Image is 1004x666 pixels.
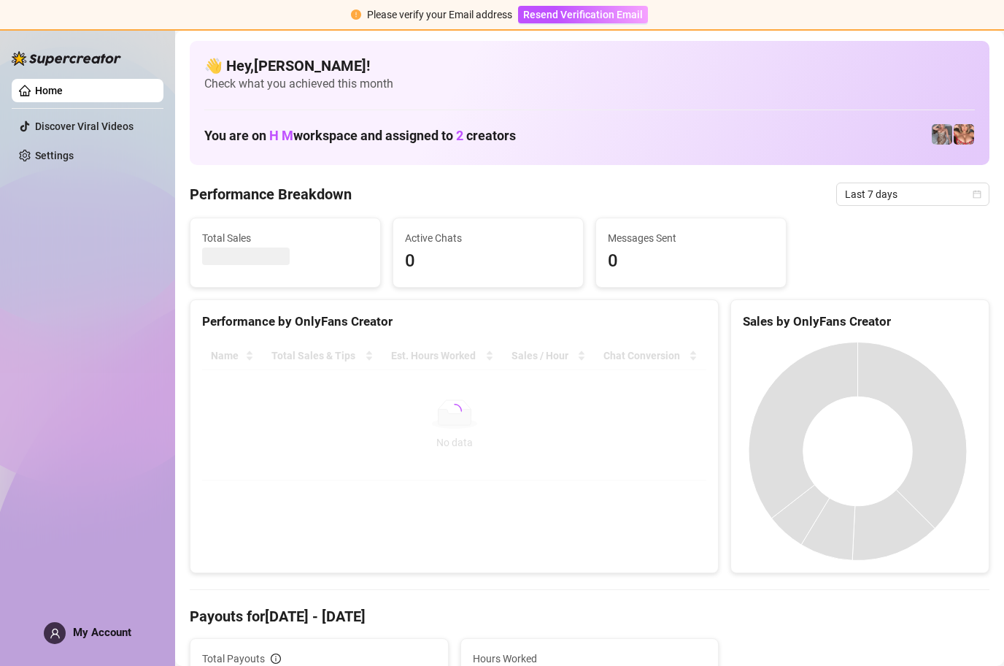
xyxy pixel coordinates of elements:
[204,76,975,92] span: Check what you achieved this month
[204,128,516,144] h1: You are on workspace and assigned to creators
[351,9,361,20] span: exclamation-circle
[932,124,952,145] img: pennylondonvip
[50,628,61,639] span: user
[608,248,774,275] span: 0
[743,312,977,332] div: Sales by OnlyFans Creator
[447,404,462,418] span: loading
[204,55,975,76] h4: 👋 Hey, [PERSON_NAME] !
[845,183,981,205] span: Last 7 days
[973,190,981,199] span: calendar
[202,230,368,246] span: Total Sales
[35,150,74,161] a: Settings
[271,654,281,664] span: info-circle
[405,230,571,246] span: Active Chats
[456,128,463,143] span: 2
[405,248,571,275] span: 0
[35,120,134,132] a: Discover Viral Videos
[608,230,774,246] span: Messages Sent
[190,606,989,627] h4: Payouts for [DATE] - [DATE]
[269,128,293,143] span: H M
[523,9,643,20] span: Resend Verification Email
[35,85,63,96] a: Home
[954,124,974,145] img: pennylondon
[518,6,648,23] button: Resend Verification Email
[367,7,512,23] div: Please verify your Email address
[202,312,706,332] div: Performance by OnlyFans Creator
[12,51,121,66] img: logo-BBDzfeDw.svg
[190,184,352,204] h4: Performance Breakdown
[73,626,131,639] span: My Account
